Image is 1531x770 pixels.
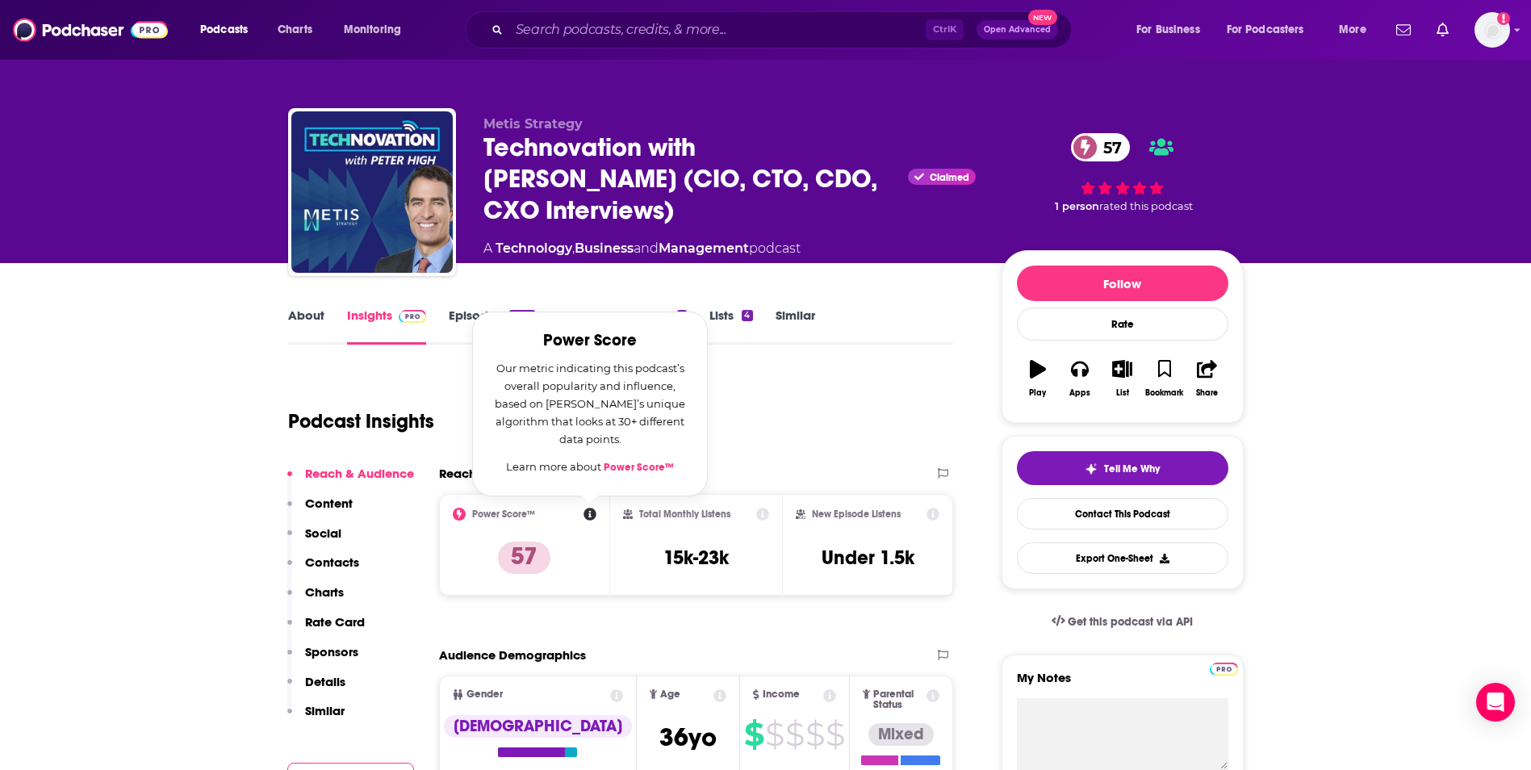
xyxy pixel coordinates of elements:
a: Contact This Podcast [1017,498,1228,529]
div: Apps [1069,388,1090,398]
span: Parental Status [873,689,924,710]
a: Episodes2025 [449,308,534,345]
p: Content [305,496,353,511]
span: Logged in as amooers [1475,12,1510,48]
svg: Add a profile image [1497,12,1510,25]
button: open menu [189,17,269,43]
span: $ [826,722,844,747]
p: Rate Card [305,614,365,630]
h2: Audience Demographics [439,647,586,663]
h3: 15k-23k [663,546,729,570]
h2: Total Monthly Listens [639,508,730,520]
div: 2025 [509,310,534,321]
span: Get this podcast via API [1068,615,1193,629]
a: Charts [267,17,322,43]
p: Reach & Audience [305,466,414,481]
a: Credits9 [627,308,687,345]
h1: Podcast Insights [288,409,434,433]
img: tell me why sparkle [1085,462,1098,475]
span: Claimed [930,174,969,182]
button: open menu [333,17,422,43]
a: Power Score™ [604,461,674,474]
button: Social [287,525,341,555]
p: Similar [305,703,345,718]
button: Contacts [287,554,359,584]
img: Podchaser Pro [1210,663,1238,676]
span: Podcasts [200,19,248,41]
img: User Profile [1475,12,1510,48]
h2: Power Score™ [472,508,535,520]
div: Open Intercom Messenger [1476,683,1515,722]
div: Search podcasts, credits, & more... [480,11,1087,48]
button: Play [1017,349,1059,408]
button: Sponsors [287,644,358,674]
h2: Reach [439,466,476,481]
div: A podcast [483,239,801,258]
a: 57 [1071,133,1130,161]
h2: Power Score [492,332,688,349]
span: Monitoring [344,19,401,41]
a: InsightsPodchaser Pro [347,308,427,345]
img: Technovation with Peter High (CIO, CTO, CDO, CXO Interviews) [291,111,453,273]
a: Business [575,241,634,256]
a: Get this podcast via API [1039,602,1207,642]
button: Reach & Audience [287,466,414,496]
p: Learn more about [492,458,688,476]
div: Share [1196,388,1218,398]
span: 1 person [1055,200,1099,212]
button: tell me why sparkleTell Me Why [1017,451,1228,485]
img: Podchaser - Follow, Share and Rate Podcasts [13,15,168,45]
button: Rate Card [287,614,365,644]
p: Details [305,674,345,689]
button: List [1101,349,1143,408]
span: Tell Me Why [1104,462,1160,475]
div: Mixed [868,723,934,746]
button: Apps [1059,349,1101,408]
button: open menu [1216,17,1328,43]
button: Details [287,674,345,704]
p: Social [305,525,341,541]
a: Management [659,241,749,256]
a: Show notifications dropdown [1430,16,1455,44]
button: Share [1186,349,1228,408]
span: Charts [278,19,312,41]
span: More [1339,19,1366,41]
p: Charts [305,584,344,600]
a: Reviews [558,308,604,345]
div: 4 [742,310,752,321]
a: About [288,308,324,345]
span: New [1028,10,1057,25]
label: My Notes [1017,670,1228,698]
span: Gender [466,689,503,700]
div: Rate [1017,308,1228,341]
h2: New Episode Listens [812,508,901,520]
span: Metis Strategy [483,116,583,132]
span: For Business [1136,19,1200,41]
span: $ [744,722,763,747]
span: $ [805,722,824,747]
span: Open Advanced [984,26,1051,34]
input: Search podcasts, credits, & more... [509,17,926,43]
button: Follow [1017,266,1228,301]
div: 9 [677,310,687,321]
a: Similar [776,308,815,345]
span: 36 yo [659,722,717,753]
span: $ [765,722,784,747]
span: Income [763,689,800,700]
div: Bookmark [1145,388,1183,398]
a: Technology [496,241,572,256]
h3: Under 1.5k [822,546,914,570]
button: open menu [1328,17,1387,43]
div: 57 1 personrated this podcast [1002,116,1244,229]
p: Our metric indicating this podcast’s overall popularity and influence, based on [PERSON_NAME]’s u... [492,359,688,448]
button: Bookmark [1144,349,1186,408]
button: Show profile menu [1475,12,1510,48]
button: Open AdvancedNew [977,20,1058,40]
button: Similar [287,703,345,733]
span: For Podcasters [1227,19,1304,41]
span: $ [785,722,804,747]
a: Show notifications dropdown [1390,16,1417,44]
button: Export One-Sheet [1017,542,1228,574]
